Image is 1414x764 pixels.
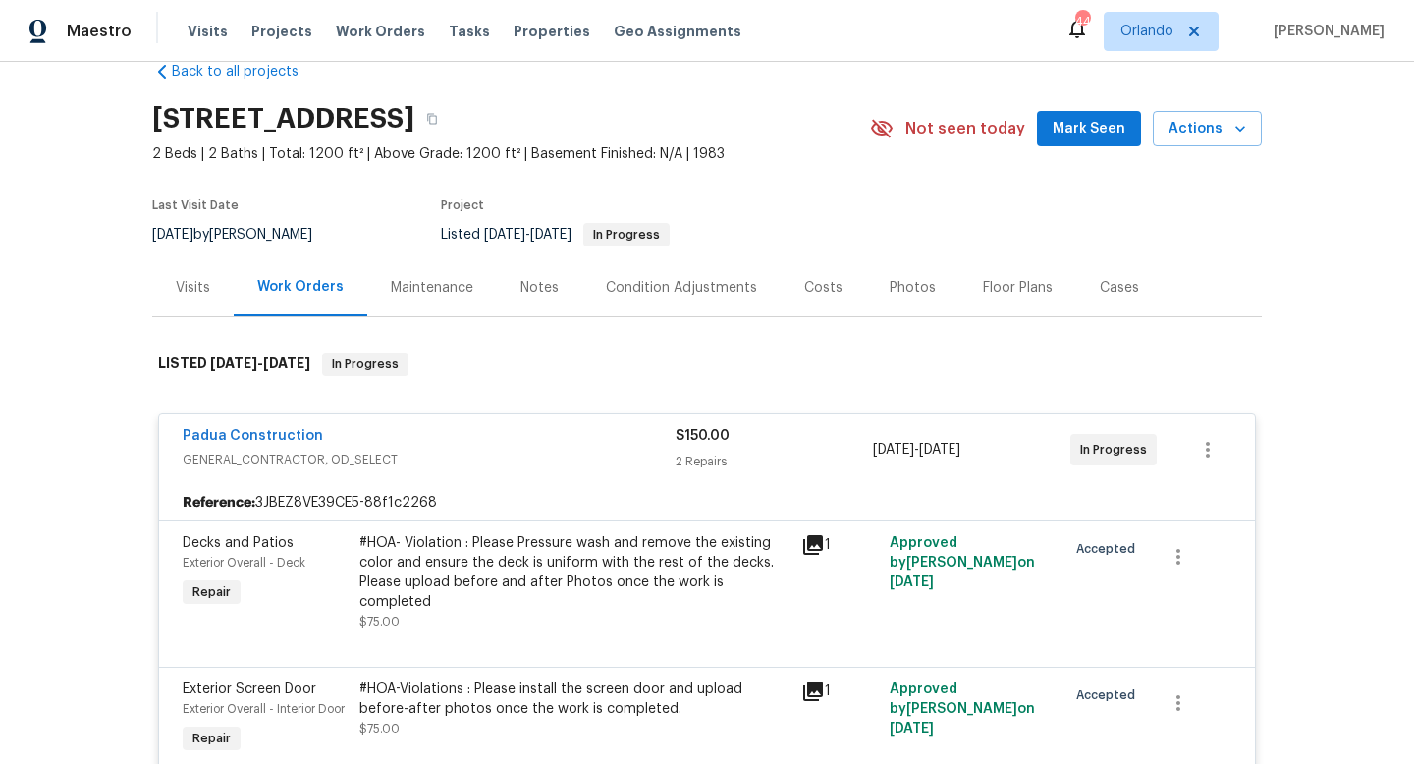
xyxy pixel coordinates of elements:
[614,22,741,41] span: Geo Assignments
[1120,22,1173,41] span: Orlando
[873,443,914,457] span: [DATE]
[359,533,789,612] div: #HOA- Violation : Please Pressure wash and remove the existing color and ensure the deck is unifo...
[391,278,473,298] div: Maintenance
[336,22,425,41] span: Work Orders
[152,223,336,246] div: by [PERSON_NAME]
[188,22,228,41] span: Visits
[1153,111,1262,147] button: Actions
[185,582,239,602] span: Repair
[158,353,310,376] h6: LISTED
[359,680,789,719] div: #HOA-Violations : Please install the screen door and upload before-after photos once the work is ...
[152,199,239,211] span: Last Visit Date
[520,278,559,298] div: Notes
[484,228,571,242] span: -
[530,228,571,242] span: [DATE]
[183,682,316,696] span: Exterior Screen Door
[183,493,255,513] b: Reference:
[183,450,676,469] span: GENERAL_CONTRACTOR, OD_SELECT
[176,278,210,298] div: Visits
[183,536,294,550] span: Decks and Patios
[890,575,934,589] span: [DATE]
[890,682,1035,736] span: Approved by [PERSON_NAME] on
[152,144,870,164] span: 2 Beds | 2 Baths | Total: 1200 ft² | Above Grade: 1200 ft² | Basement Finished: N/A | 1983
[152,333,1262,396] div: LISTED [DATE]-[DATE]In Progress
[210,356,257,370] span: [DATE]
[210,356,310,370] span: -
[414,101,450,136] button: Copy Address
[676,452,873,471] div: 2 Repairs
[983,278,1053,298] div: Floor Plans
[251,22,312,41] span: Projects
[441,228,670,242] span: Listed
[1266,22,1385,41] span: [PERSON_NAME]
[606,278,757,298] div: Condition Adjustments
[1080,440,1155,460] span: In Progress
[1169,117,1246,141] span: Actions
[183,557,305,569] span: Exterior Overall - Deck
[67,22,132,41] span: Maestro
[676,429,730,443] span: $150.00
[801,533,878,557] div: 1
[919,443,960,457] span: [DATE]
[185,729,239,748] span: Repair
[324,355,407,374] span: In Progress
[183,703,345,715] span: Exterior Overall - Interior Door
[801,680,878,703] div: 1
[1100,278,1139,298] div: Cases
[359,616,400,628] span: $75.00
[359,723,400,735] span: $75.00
[484,228,525,242] span: [DATE]
[263,356,310,370] span: [DATE]
[890,536,1035,589] span: Approved by [PERSON_NAME] on
[1037,111,1141,147] button: Mark Seen
[152,228,193,242] span: [DATE]
[1075,12,1089,31] div: 44
[159,485,1255,520] div: 3JBEZ8VE39CE5-88f1c2268
[905,119,1025,138] span: Not seen today
[257,277,344,297] div: Work Orders
[1076,685,1143,705] span: Accepted
[585,229,668,241] span: In Progress
[152,109,414,129] h2: [STREET_ADDRESS]
[514,22,590,41] span: Properties
[804,278,843,298] div: Costs
[890,278,936,298] div: Photos
[1053,117,1125,141] span: Mark Seen
[152,62,341,82] a: Back to all projects
[873,440,960,460] span: -
[449,25,490,38] span: Tasks
[1076,539,1143,559] span: Accepted
[890,722,934,736] span: [DATE]
[441,199,484,211] span: Project
[183,429,323,443] a: Padua Construction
